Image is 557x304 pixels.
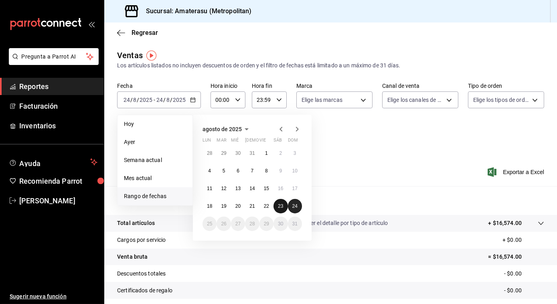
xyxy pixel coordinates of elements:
[231,138,239,146] abbr: miércoles
[124,120,186,128] span: Hoy
[264,203,269,209] abbr: 22 de agosto de 2025
[278,221,283,227] abbr: 30 de agosto de 2025
[288,146,302,160] button: 3 de agosto de 2025
[231,181,245,196] button: 13 de agosto de 2025
[273,199,288,213] button: 23 de agosto de 2025
[502,236,544,244] p: + $0.00
[19,101,97,111] span: Facturación
[217,217,231,231] button: 26 de agosto de 2025
[163,97,166,103] span: /
[203,138,211,146] abbr: lunes
[207,203,212,209] abbr: 18 de agosto de 2025
[473,96,529,104] span: Elige los tipos de orden
[223,168,225,174] abbr: 5 de agosto de 2025
[249,186,255,191] abbr: 14 de agosto de 2025
[130,97,133,103] span: /
[217,199,231,213] button: 19 de agosto de 2025
[488,219,522,227] p: + $16,574.00
[265,168,268,174] abbr: 8 de agosto de 2025
[217,164,231,178] button: 5 de agosto de 2025
[19,157,87,167] span: Ayuda
[235,186,241,191] abbr: 13 de agosto de 2025
[259,146,273,160] button: 1 de agosto de 2025
[265,150,268,156] abbr: 1 de agosto de 2025
[6,58,99,67] a: Pregunta a Parrot AI
[221,186,226,191] abbr: 12 de agosto de 2025
[251,168,254,174] abbr: 7 de agosto de 2025
[245,217,259,231] button: 28 de agosto de 2025
[231,146,245,160] button: 30 de julio de 2025
[207,221,212,227] abbr: 25 de agosto de 2025
[273,138,282,146] abbr: sábado
[245,164,259,178] button: 7 de agosto de 2025
[273,181,288,196] button: 16 de agosto de 2025
[296,83,373,89] label: Marca
[133,97,137,103] input: --
[259,199,273,213] button: 22 de agosto de 2025
[259,138,266,146] abbr: viernes
[235,150,241,156] abbr: 30 de julio de 2025
[279,168,282,174] abbr: 9 de agosto de 2025
[203,126,242,132] span: agosto de 2025
[124,138,186,146] span: Ayer
[245,146,259,160] button: 31 de julio de 2025
[504,286,544,295] p: - $0.00
[294,150,296,156] abbr: 3 de agosto de 2025
[288,217,302,231] button: 31 de agosto de 2025
[123,97,130,103] input: --
[279,150,282,156] abbr: 2 de agosto de 2025
[203,164,217,178] button: 4 de agosto de 2025
[221,203,226,209] abbr: 19 de agosto de 2025
[208,168,211,174] abbr: 4 de agosto de 2025
[19,81,97,92] span: Reportes
[117,83,201,89] label: Fecha
[203,146,217,160] button: 28 de julio de 2025
[249,150,255,156] abbr: 31 de julio de 2025
[154,97,155,103] span: -
[170,97,172,103] span: /
[217,146,231,160] button: 29 de julio de 2025
[292,168,298,174] abbr: 10 de agosto de 2025
[302,96,342,104] span: Elige las marcas
[132,29,158,36] span: Regresar
[387,96,444,104] span: Elige los canales de venta
[468,83,544,89] label: Tipo de orden
[19,195,97,206] span: [PERSON_NAME]
[259,181,273,196] button: 15 de agosto de 2025
[203,199,217,213] button: 18 de agosto de 2025
[259,164,273,178] button: 8 de agosto de 2025
[19,120,97,131] span: Inventarios
[245,138,292,146] abbr: jueves
[10,292,97,301] span: Sugerir nueva función
[382,83,458,89] label: Canal de venta
[489,167,544,177] span: Exportar a Excel
[252,83,287,89] label: Hora fin
[139,97,153,103] input: ----
[245,199,259,213] button: 21 de agosto de 2025
[117,29,158,36] button: Regresar
[88,21,95,27] button: open_drawer_menu
[166,97,170,103] input: --
[117,253,148,261] p: Venta bruta
[156,97,163,103] input: --
[231,199,245,213] button: 20 de agosto de 2025
[117,236,166,244] p: Cargos por servicio
[278,186,283,191] abbr: 16 de agosto de 2025
[19,176,97,186] span: Recomienda Parrot
[117,61,544,70] div: Los artículos listados no incluyen descuentos de orden y el filtro de fechas está limitado a un m...
[124,174,186,182] span: Mes actual
[117,286,172,295] p: Certificados de regalo
[207,186,212,191] abbr: 11 de agosto de 2025
[203,124,251,134] button: agosto de 2025
[137,97,139,103] span: /
[288,199,302,213] button: 24 de agosto de 2025
[288,181,302,196] button: 17 de agosto de 2025
[146,51,156,61] img: Tooltip marker
[264,221,269,227] abbr: 29 de agosto de 2025
[292,203,298,209] abbr: 24 de agosto de 2025
[203,181,217,196] button: 11 de agosto de 2025
[273,146,288,160] button: 2 de agosto de 2025
[9,48,99,65] button: Pregunta a Parrot AI
[292,186,298,191] abbr: 17 de agosto de 2025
